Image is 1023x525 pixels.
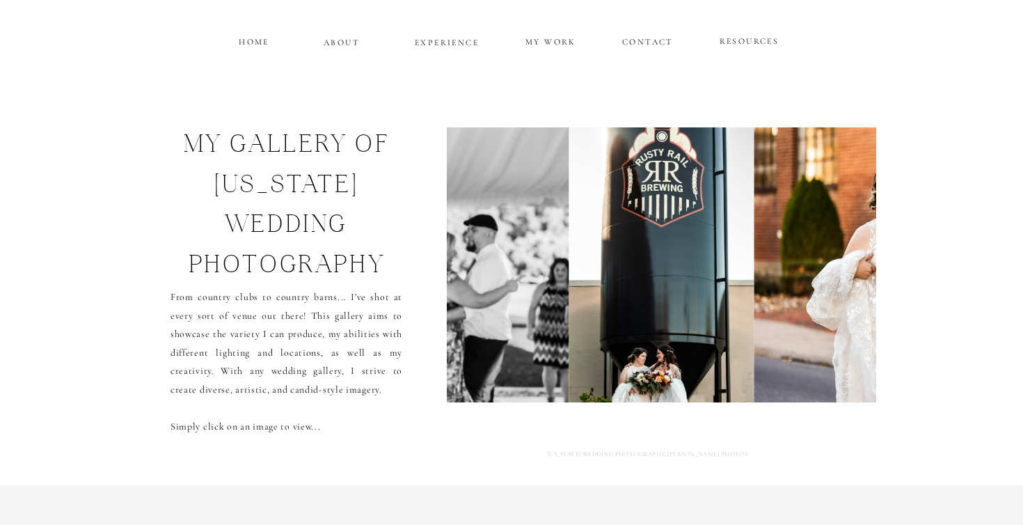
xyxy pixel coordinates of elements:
a: [US_STATE] WEDDING PHOTOGRAPHY, [PERSON_NAME] PHOTOS [548,448,776,464]
a: HOME [237,34,271,46]
a: EXPERIENCE [413,35,480,47]
a: RESOURCES [717,33,781,45]
h1: my gallery of [US_STATE] wedding photography [151,127,422,285]
a: MY WORK [524,34,578,47]
a: ABOUT [324,35,360,47]
a: CONTACT [622,34,673,46]
p: From country clubs to country barns... I've shot at every sort of venue out there! This gallery a... [170,288,402,416]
